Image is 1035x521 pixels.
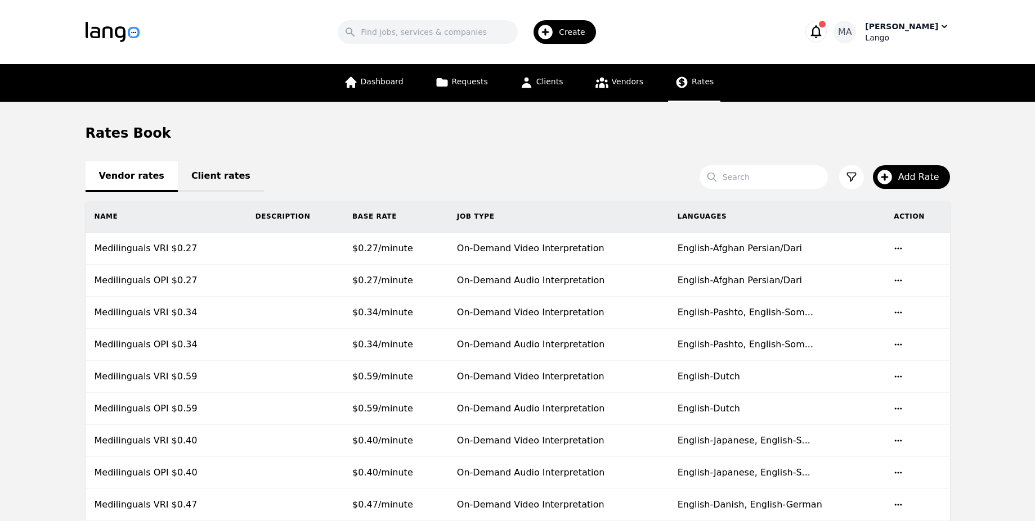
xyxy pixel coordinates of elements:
a: Vendors [588,64,650,102]
span: English-Japanese, English-S... [678,467,810,478]
td: Medilinguals VRI $0.34 [86,297,247,329]
span: MA [838,25,852,39]
a: Rates [668,64,720,102]
img: Logo [86,22,140,42]
span: Requests [452,77,488,86]
td: On-Demand Video Interpretation [448,489,669,521]
span: $0.27/minute [352,243,413,253]
div: English-Afghan Persian/Dari [678,274,876,287]
span: English-Pashto, English-Som... [678,307,813,318]
span: $0.27/minute [352,275,413,286]
td: Medilinguals VRI $0.40 [86,425,247,457]
td: On-Demand Video Interpretation [448,233,669,265]
td: Medilinguals OPI $0.59 [86,393,247,425]
td: On-Demand Video Interpretation [448,361,669,393]
span: Create [559,26,593,38]
div: English-Afghan Persian/Dari [678,242,876,255]
td: Medilinguals OPI $0.40 [86,457,247,489]
td: Medilinguals VRI $0.27 [86,233,247,265]
button: Add Rate [873,165,950,189]
span: $0.34/minute [352,339,413,350]
a: Clients [513,64,570,102]
th: Job Type [448,201,669,233]
td: On-Demand Audio Interpretation [448,329,669,361]
h1: Rates Book [86,124,171,142]
button: Create [518,16,603,48]
span: Dashboard [361,77,404,86]
a: Requests [428,64,495,102]
input: Find jobs, services & companies [338,20,518,44]
td: Medilinguals OPI $0.34 [86,329,247,361]
th: Description [247,201,343,233]
div: English-Danish, English-German [678,498,876,511]
span: $0.59/minute [352,371,413,382]
td: Medilinguals VRI $0.47 [86,489,247,521]
td: On-Demand Audio Interpretation [448,393,669,425]
td: On-Demand Video Interpretation [448,425,669,457]
th: Base Rate [343,201,448,233]
span: $0.47/minute [352,499,413,510]
span: $0.40/minute [352,435,413,446]
div: English-Dutch [678,370,876,383]
td: Medilinguals OPI $0.27 [86,265,247,297]
a: Dashboard [337,64,410,102]
td: Medilinguals VRI $0.59 [86,361,247,393]
td: On-Demand Video Interpretation [448,297,669,329]
td: On-Demand Audio Interpretation [448,265,669,297]
div: English-Dutch [678,402,876,415]
button: MA[PERSON_NAME]Lango [834,21,949,43]
a: Client rates [178,161,264,192]
th: Name [86,201,247,233]
span: Rates [692,77,714,86]
span: English-Japanese, English-S... [678,435,810,446]
th: Languages [669,201,885,233]
input: Search [700,165,828,189]
div: Lango [865,32,949,43]
span: $0.59/minute [352,403,413,414]
td: On-Demand Audio Interpretation [448,457,669,489]
div: [PERSON_NAME] [865,21,938,32]
span: English-Pashto, English-Som... [678,339,813,350]
span: Vendors [612,77,643,86]
span: $0.40/minute [352,467,413,478]
button: Filter [839,165,864,189]
th: Action [885,201,949,233]
span: Add Rate [898,170,947,184]
span: Clients [536,77,563,86]
span: $0.34/minute [352,307,413,318]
